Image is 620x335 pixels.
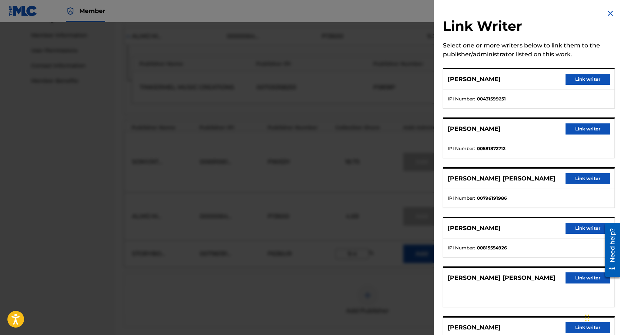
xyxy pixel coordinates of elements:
button: Link writer [566,223,610,234]
span: IPI Number : [448,145,475,152]
span: IPI Number : [448,96,475,102]
span: IPI Number : [448,195,475,202]
strong: 00796191986 [477,195,507,202]
strong: 00581872712 [477,145,505,152]
button: Link writer [566,123,610,135]
img: Top Rightsholder [66,7,75,16]
button: Link writer [566,74,610,85]
span: IPI Number : [448,245,475,251]
p: [PERSON_NAME] [PERSON_NAME] [448,273,556,282]
strong: 00431599251 [477,96,506,102]
p: [PERSON_NAME] [448,125,501,133]
strong: 00815554926 [477,245,507,251]
h2: Link Writer [443,18,615,37]
span: Member [79,7,105,15]
p: [PERSON_NAME] [PERSON_NAME] [448,174,556,183]
div: Select one or more writers below to link them to the publisher/administrator listed on this work. [443,41,615,59]
iframe: Chat Widget [583,299,620,335]
button: Link writer [566,272,610,283]
p: [PERSON_NAME] [448,224,501,233]
button: Link writer [566,173,610,184]
p: [PERSON_NAME] [448,323,501,332]
button: Link writer [566,322,610,333]
img: MLC Logo [9,6,37,16]
div: Drag [585,307,590,329]
p: [PERSON_NAME] [448,75,501,84]
iframe: Resource Center [599,220,620,280]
